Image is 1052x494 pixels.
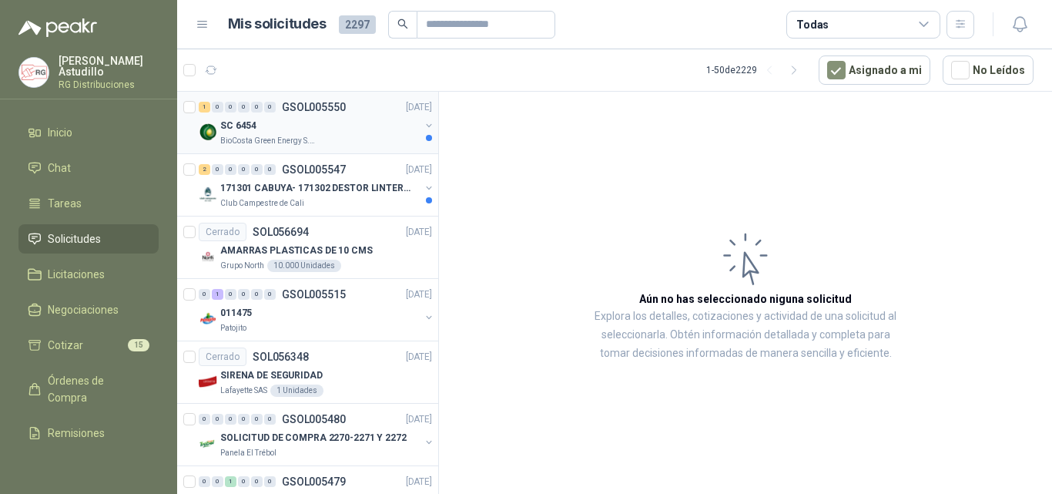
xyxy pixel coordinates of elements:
img: Company Logo [199,372,217,391]
p: GSOL005479 [282,476,346,487]
p: SIRENA DE SEGURIDAD [220,368,323,383]
span: Órdenes de Compra [48,372,144,406]
div: 0 [238,164,250,175]
div: 1 [199,102,210,113]
div: 0 [225,289,236,300]
div: 10.000 Unidades [267,260,341,272]
img: Company Logo [199,123,217,141]
div: 0 [251,164,263,175]
a: Órdenes de Compra [18,366,159,412]
button: Asignado a mi [819,55,930,85]
div: 0 [238,289,250,300]
span: Cotizar [48,337,83,354]
p: GSOL005515 [282,289,346,300]
a: 2 0 0 0 0 0 GSOL005547[DATE] Company Logo171301 CABUYA- 171302 DESTOR LINTER- 171305 PINZAClub Ca... [199,160,435,210]
div: 0 [212,476,223,487]
div: Cerrado [199,223,246,241]
div: 0 [238,414,250,425]
img: Company Logo [199,310,217,328]
p: RG Distribuciones [59,80,159,89]
p: SOL056694 [253,227,309,237]
div: 0 [251,102,263,113]
p: Club Campestre de Cali [220,197,304,210]
a: Negociaciones [18,295,159,324]
p: 171301 CABUYA- 171302 DESTOR LINTER- 171305 PINZA [220,181,412,196]
div: 0 [212,102,223,113]
div: 0 [212,414,223,425]
a: Licitaciones [18,260,159,289]
img: Company Logo [199,185,217,203]
p: [DATE] [406,412,432,427]
img: Company Logo [199,247,217,266]
span: Remisiones [48,425,105,442]
div: 0 [199,289,210,300]
div: 0 [199,476,210,487]
div: 0 [264,164,276,175]
span: search [397,18,408,29]
p: [DATE] [406,475,432,489]
a: Tareas [18,189,159,218]
a: Chat [18,153,159,183]
div: 0 [199,414,210,425]
div: 0 [238,476,250,487]
a: Inicio [18,118,159,147]
p: [DATE] [406,350,432,365]
a: 1 0 0 0 0 0 GSOL005550[DATE] Company LogoSC 6454BioCosta Green Energy S.A.S [199,98,435,147]
p: Explora los detalles, cotizaciones y actividad de una solicitud al seleccionarla. Obtén informaci... [593,307,898,363]
p: [DATE] [406,163,432,177]
div: 2 [199,164,210,175]
p: [DATE] [406,100,432,115]
p: Panela El Trébol [220,447,276,459]
a: CerradoSOL056694[DATE] Company LogoAMARRAS PLASTICAS DE 10 CMSGrupo North10.000 Unidades [177,217,438,279]
p: Grupo North [220,260,264,272]
p: Lafayette SAS [220,385,267,397]
p: GSOL005550 [282,102,346,113]
div: 1 - 50 de 2229 [706,58,806,82]
h3: Aún no has seleccionado niguna solicitud [639,291,852,307]
a: Solicitudes [18,224,159,254]
p: [DATE] [406,225,432,240]
div: 0 [264,414,276,425]
div: 0 [251,414,263,425]
div: 0 [225,102,236,113]
span: 2297 [339,15,376,34]
p: [DATE] [406,287,432,302]
p: SOL056348 [253,351,309,362]
div: 1 Unidades [270,385,323,397]
span: Licitaciones [48,266,105,283]
img: Logo peakr [18,18,97,37]
div: Todas [796,16,829,33]
div: Cerrado [199,348,246,366]
a: CerradoSOL056348[DATE] Company LogoSIRENA DE SEGURIDADLafayette SAS1 Unidades [177,341,438,404]
span: Chat [48,160,71,176]
a: Cotizar15 [18,331,159,360]
div: 0 [238,102,250,113]
p: GSOL005480 [282,414,346,425]
div: 0 [264,476,276,487]
p: [PERSON_NAME] Astudillo [59,55,159,77]
a: 0 1 0 0 0 0 GSOL005515[DATE] Company Logo011475Patojito [199,285,435,334]
div: 0 [225,164,236,175]
div: 1 [225,476,236,487]
div: 0 [225,414,236,425]
a: Remisiones [18,418,159,448]
div: 0 [251,289,263,300]
a: Configuración [18,454,159,483]
p: BioCosta Green Energy S.A.S [220,135,317,147]
span: 15 [128,339,149,351]
p: SOLICITUD DE COMPRA 2270-2271 Y 2272 [220,431,407,445]
p: GSOL005547 [282,164,346,175]
p: Patojito [220,322,246,334]
img: Company Logo [199,435,217,453]
span: Tareas [48,195,82,212]
span: Negociaciones [48,301,119,318]
div: 0 [264,289,276,300]
img: Company Logo [19,58,49,87]
div: 0 [251,476,263,487]
h1: Mis solicitudes [228,13,327,35]
p: AMARRAS PLASTICAS DE 10 CMS [220,244,373,258]
span: Inicio [48,124,72,141]
span: Solicitudes [48,230,101,247]
div: 1 [212,289,223,300]
div: 0 [264,102,276,113]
